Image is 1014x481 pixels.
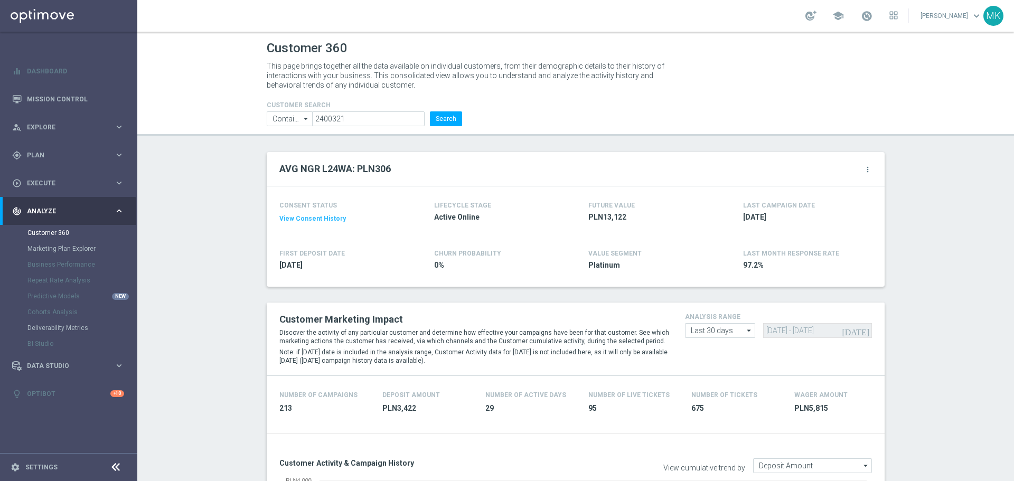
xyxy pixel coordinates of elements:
[588,212,712,222] span: PLN13,122
[279,328,669,345] p: Discover the activity of any particular customer and determine how effective your campaigns have ...
[12,380,124,408] div: Optibot
[12,206,22,216] i: track_changes
[267,61,673,90] p: This page brings together all the data available on individual customers, from their demographic ...
[279,391,358,399] h4: Number of Campaigns
[114,206,124,216] i: keyboard_arrow_right
[110,390,124,397] div: +10
[685,313,872,320] h4: analysis range
[832,10,844,22] span: school
[12,150,114,160] div: Plan
[27,288,136,304] div: Predictive Models
[27,229,110,237] a: Customer 360
[12,178,114,188] div: Execute
[588,250,642,257] h4: VALUE SEGMENT
[12,361,114,371] div: Data Studio
[12,95,125,103] button: Mission Control
[312,111,425,126] input: Enter CID, Email, name or phone
[27,336,136,352] div: BI Studio
[983,6,1003,26] div: MK
[434,260,558,270] span: 0%
[27,320,136,336] div: Deliverability Metrics
[279,250,345,257] h4: FIRST DEPOSIT DATE
[12,150,22,160] i: gps_fixed
[27,152,114,158] span: Plan
[27,124,114,130] span: Explore
[588,403,679,413] span: 95
[27,324,110,332] a: Deliverability Metrics
[27,380,110,408] a: Optibot
[279,163,391,175] h2: AVG NGR L24WA: PLN306
[485,391,566,399] h4: Number of Active Days
[12,67,22,76] i: equalizer
[863,165,872,174] i: more_vert
[12,179,125,187] button: play_circle_outline Execute keyboard_arrow_right
[485,403,576,413] span: 29
[27,85,124,113] a: Mission Control
[12,206,114,216] div: Analyze
[12,123,125,131] button: person_search Explore keyboard_arrow_right
[919,8,983,24] a: [PERSON_NAME]keyboard_arrow_down
[27,304,136,320] div: Cohorts Analysis
[27,241,136,257] div: Marketing Plan Explorer
[27,208,114,214] span: Analyze
[27,257,136,272] div: Business Performance
[12,67,125,76] button: equalizer Dashboard
[27,180,114,186] span: Execute
[430,111,462,126] button: Search
[743,250,839,257] span: LAST MONTH RESPONSE RATE
[382,403,473,413] span: PLN3,422
[663,464,745,473] label: View cumulative trend by
[25,464,58,470] a: Settings
[12,207,125,215] button: track_changes Analyze keyboard_arrow_right
[12,389,22,399] i: lightbulb
[685,323,755,338] input: analysis range
[267,111,312,126] input: Contains
[27,272,136,288] div: Repeat Rate Analysis
[12,151,125,159] button: gps_fixed Plan keyboard_arrow_right
[279,260,403,270] span: 2022-04-10
[12,122,22,132] i: person_search
[267,101,462,109] h4: CUSTOMER SEARCH
[861,459,871,473] i: arrow_drop_down
[27,363,114,369] span: Data Studio
[267,41,885,56] h1: Customer 360
[588,391,670,399] h4: Number Of Live Tickets
[744,324,755,337] i: arrow_drop_down
[114,122,124,132] i: keyboard_arrow_right
[691,403,782,413] span: 675
[12,178,22,188] i: play_circle_outline
[27,244,110,253] a: Marketing Plan Explorer
[279,348,669,365] p: Note: if [DATE] date is included in the analysis range, Customer Activity data for [DATE] is not ...
[12,122,114,132] div: Explore
[794,391,848,399] h4: Wager Amount
[279,403,370,413] span: 213
[382,391,440,399] h4: Deposit Amount
[114,178,124,188] i: keyboard_arrow_right
[27,225,136,241] div: Customer 360
[434,202,491,209] h4: LIFECYCLE STAGE
[114,361,124,371] i: keyboard_arrow_right
[12,57,124,85] div: Dashboard
[434,212,558,222] span: Active Online
[114,150,124,160] i: keyboard_arrow_right
[691,391,757,399] h4: Number Of Tickets
[794,403,885,413] span: PLN5,815
[12,390,125,398] div: lightbulb Optibot +10
[279,313,669,326] h2: Customer Marketing Impact
[279,202,403,209] h4: CONSENT STATUS
[12,362,125,370] button: Data Studio keyboard_arrow_right
[112,293,129,300] div: NEW
[743,260,867,270] span: 97.2%
[12,85,124,113] div: Mission Control
[971,10,982,22] span: keyboard_arrow_down
[11,463,20,472] i: settings
[743,202,815,209] h4: LAST CAMPAIGN DATE
[434,250,501,257] span: CHURN PROBABILITY
[301,112,312,126] i: arrow_drop_down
